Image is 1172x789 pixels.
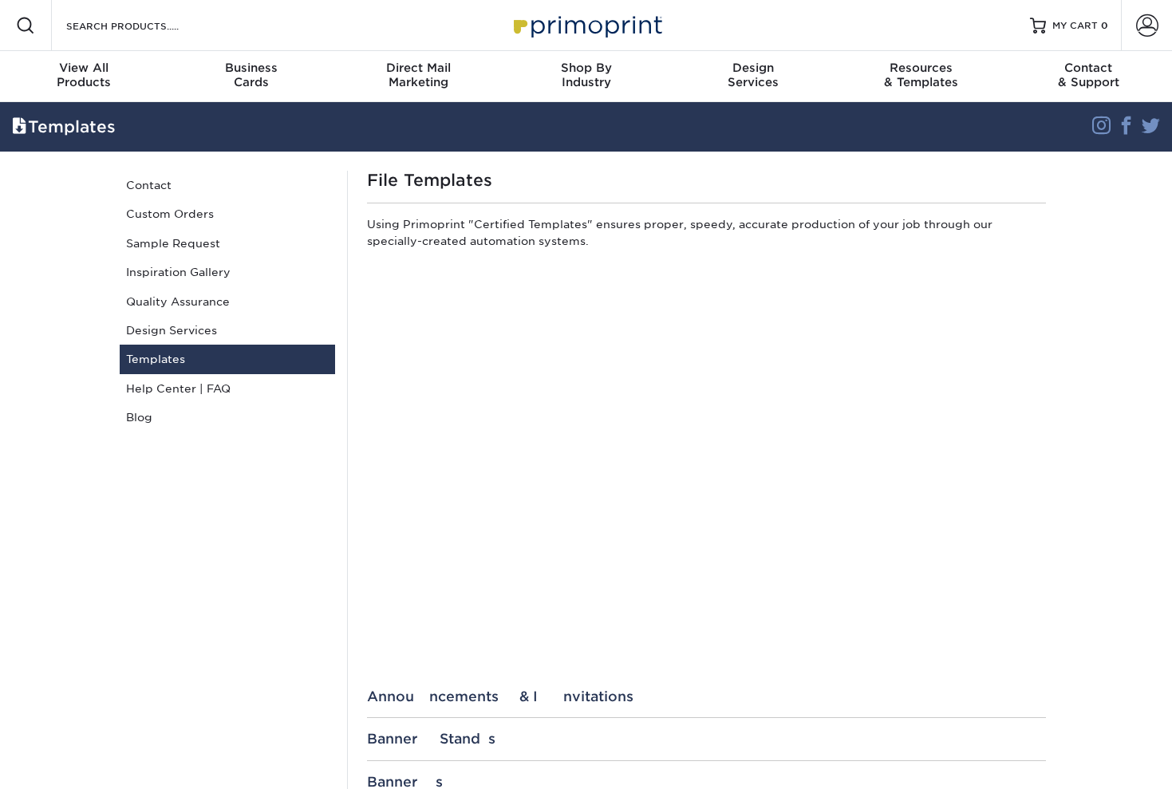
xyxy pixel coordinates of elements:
[335,51,503,102] a: Direct MailMarketing
[1101,20,1108,31] span: 0
[120,258,335,286] a: Inspiration Gallery
[120,403,335,432] a: Blog
[335,61,503,75] span: Direct Mail
[168,61,335,75] span: Business
[120,374,335,403] a: Help Center | FAQ
[837,61,1004,75] span: Resources
[503,61,670,89] div: Industry
[367,731,1046,747] div: Banner Stands
[507,8,666,42] img: Primoprint
[120,171,335,199] a: Contact
[669,51,837,102] a: DesignServices
[168,61,335,89] div: Cards
[65,16,220,35] input: SEARCH PRODUCTS.....
[1004,61,1172,75] span: Contact
[120,316,335,345] a: Design Services
[669,61,837,75] span: Design
[1052,19,1098,33] span: MY CART
[120,199,335,228] a: Custom Orders
[168,51,335,102] a: BusinessCards
[1004,51,1172,102] a: Contact& Support
[837,61,1004,89] div: & Templates
[120,287,335,316] a: Quality Assurance
[120,229,335,258] a: Sample Request
[503,61,670,75] span: Shop By
[367,688,1046,704] div: Announcements & Invitations
[1004,61,1172,89] div: & Support
[669,61,837,89] div: Services
[120,345,335,373] a: Templates
[837,51,1004,102] a: Resources& Templates
[503,51,670,102] a: Shop ByIndustry
[335,61,503,89] div: Marketing
[367,216,1046,255] p: Using Primoprint "Certified Templates" ensures proper, speedy, accurate production of your job th...
[367,171,1046,190] h1: File Templates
